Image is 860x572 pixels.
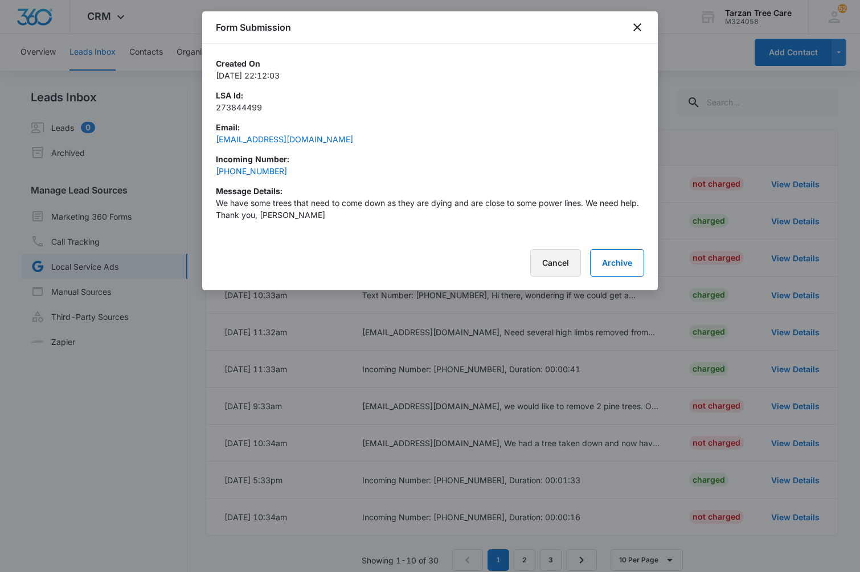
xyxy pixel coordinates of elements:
[216,185,644,197] p: Message Details :
[216,20,291,34] h1: Form Submission
[216,197,644,221] p: We have some trees that need to come down as they are dying and are close to some power lines. We...
[630,20,644,34] button: close
[216,153,644,165] p: Incoming Number :
[216,89,644,101] p: LSA Id :
[216,121,644,133] p: Email :
[216,101,644,113] p: 273844499
[530,249,581,277] button: Cancel
[216,57,644,69] p: Created On
[590,249,644,277] button: Archive
[216,166,287,176] a: [PHONE_NUMBER]
[216,69,644,81] p: [DATE] 22:12:03
[216,134,353,144] a: [EMAIL_ADDRESS][DOMAIN_NAME]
